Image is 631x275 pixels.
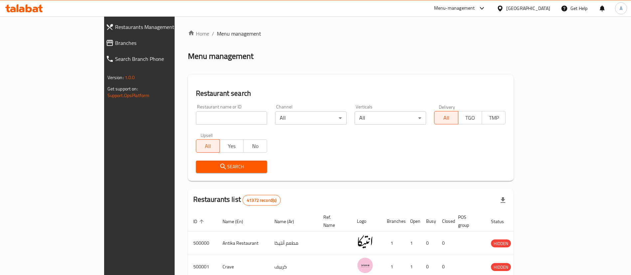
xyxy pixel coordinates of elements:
[217,231,269,255] td: Antika Restaurant
[193,195,281,206] h2: Restaurants list
[115,23,204,31] span: Restaurants Management
[125,73,135,82] span: 1.0.0
[196,111,267,125] input: Search for restaurant name or ID..
[188,30,514,38] nav: breadcrumb
[188,51,253,62] h2: Menu management
[357,257,374,274] img: Crave
[100,19,210,35] a: Restaurants Management
[107,91,150,100] a: Support.OpsPlatform
[100,35,210,51] a: Branches
[223,217,252,225] span: Name (En)
[217,30,261,38] span: Menu management
[196,161,267,173] button: Search
[274,217,303,225] span: Name (Ar)
[115,55,204,63] span: Search Branch Phone
[421,231,437,255] td: 0
[243,197,280,204] span: 41372 record(s)
[201,163,262,171] span: Search
[506,5,550,12] div: [GEOGRAPHIC_DATA]
[223,141,241,151] span: Yes
[323,213,344,229] span: Ref. Name
[620,5,622,12] span: A
[405,231,421,255] td: 1
[405,211,421,231] th: Open
[434,4,475,12] div: Menu-management
[199,141,217,151] span: All
[382,211,405,231] th: Branches
[196,88,506,98] h2: Restaurant search
[107,73,124,82] span: Version:
[437,211,453,231] th: Closed
[437,113,455,123] span: All
[382,231,405,255] td: 1
[439,104,455,109] label: Delivery
[491,217,513,225] span: Status
[495,192,511,208] div: Export file
[355,111,426,125] div: All
[437,231,453,255] td: 0
[115,39,204,47] span: Branches
[246,141,264,151] span: No
[193,217,206,225] span: ID
[243,139,267,153] button: No
[421,211,437,231] th: Busy
[491,263,511,271] span: HIDDEN
[196,139,220,153] button: All
[212,30,214,38] li: /
[485,113,503,123] span: TMP
[220,139,243,153] button: Yes
[100,51,210,67] a: Search Branch Phone
[482,111,506,124] button: TMP
[107,84,138,93] span: Get support on:
[275,111,347,125] div: All
[491,240,511,247] span: HIDDEN
[242,195,281,206] div: Total records count
[357,233,374,250] img: Antika Restaurant
[201,133,213,137] label: Upsell
[352,211,382,231] th: Logo
[491,263,511,271] div: HIDDEN
[458,213,478,229] span: POS group
[461,113,479,123] span: TGO
[458,111,482,124] button: TGO
[434,111,458,124] button: All
[269,231,318,255] td: مطعم أنتيكا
